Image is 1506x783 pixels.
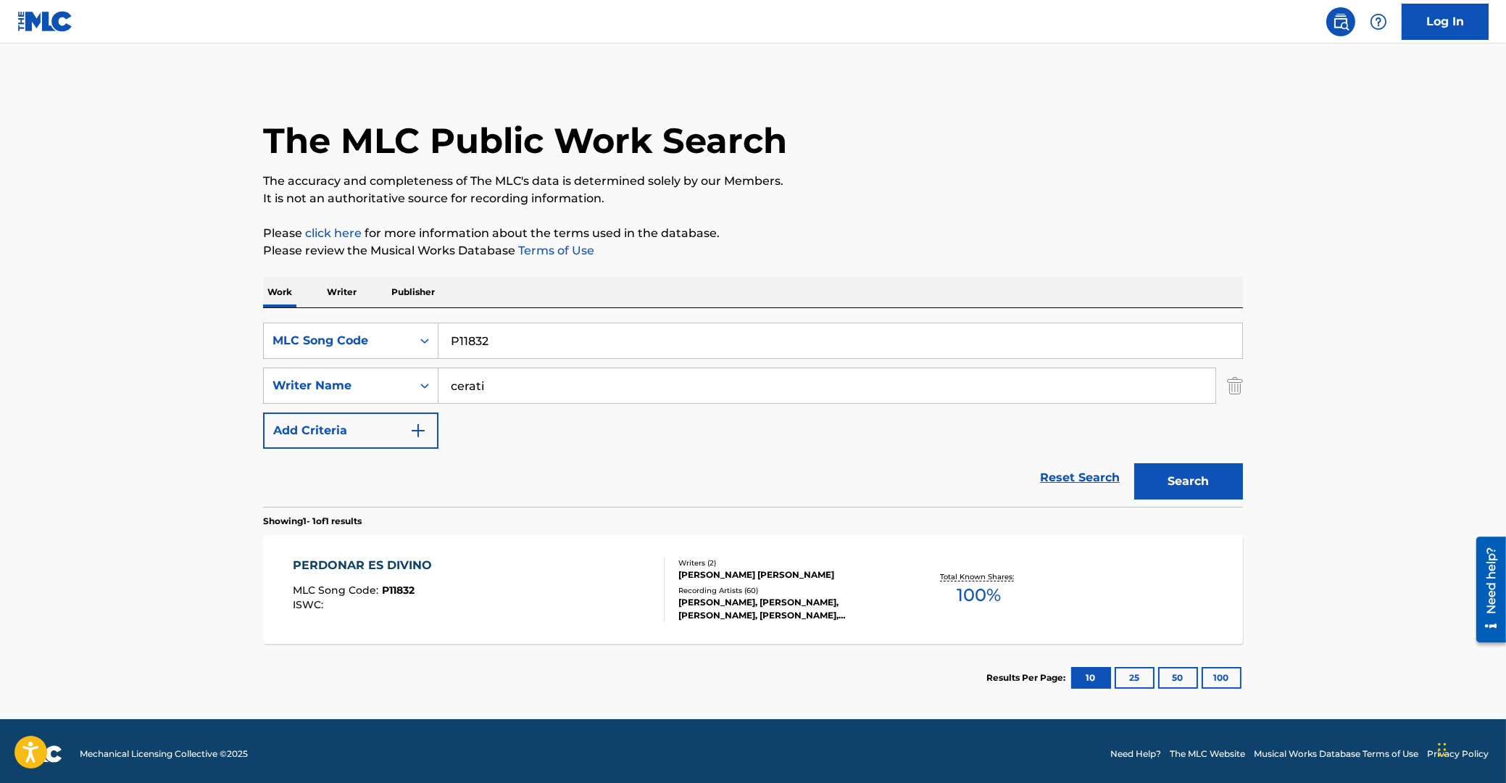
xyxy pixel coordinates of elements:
[293,598,327,611] span: ISWC :
[1427,747,1489,761] a: Privacy Policy
[1033,462,1127,494] a: Reset Search
[263,242,1243,260] p: Please review the Musical Works Database
[263,515,362,528] p: Showing 1 - 1 of 1 results
[263,323,1243,507] form: Search Form
[1332,13,1349,30] img: search
[940,571,1018,582] p: Total Known Shares:
[1110,747,1161,761] a: Need Help?
[1115,667,1155,689] button: 25
[1158,667,1198,689] button: 50
[263,119,787,162] h1: The MLC Public Work Search
[293,584,382,597] span: MLC Song Code :
[263,535,1243,644] a: PERDONAR ES DIVINOMLC Song Code:P11832ISWC:Writers (2)[PERSON_NAME] [PERSON_NAME]Recording Artist...
[1364,7,1393,36] div: Help
[80,747,248,761] span: Mechanical Licensing Collective © 2025
[678,596,897,622] div: [PERSON_NAME], [PERSON_NAME], [PERSON_NAME], [PERSON_NAME], [PERSON_NAME]
[1134,463,1243,500] button: Search
[263,413,438,449] button: Add Criteria
[678,585,897,596] div: Recording Artists ( 60 )
[957,582,1001,608] span: 100 %
[263,190,1243,207] p: It is not an authoritative source for recording information.
[263,277,296,307] p: Work
[1202,667,1241,689] button: 100
[1227,368,1243,404] img: Delete Criterion
[678,568,897,581] div: [PERSON_NAME] [PERSON_NAME]
[293,557,439,574] div: PERDONAR ES DIVINO
[17,11,73,32] img: MLC Logo
[409,422,427,439] img: 9d2ae6d4665cec9f34b9.svg
[305,226,362,240] a: click here
[515,244,594,257] a: Terms of Use
[263,173,1243,190] p: The accuracy and completeness of The MLC's data is determined solely by our Members.
[1071,667,1111,689] button: 10
[1170,747,1245,761] a: The MLC Website
[1254,747,1418,761] a: Musical Works Database Terms of Use
[1326,7,1355,36] a: Public Search
[323,277,361,307] p: Writer
[1465,530,1506,650] iframe: Resource Center
[986,671,1069,684] p: Results Per Page:
[1438,728,1447,771] div: Drag
[263,225,1243,242] p: Please for more information about the terms used in the database.
[1370,13,1387,30] img: help
[1402,4,1489,40] a: Log In
[678,558,897,568] div: Writers ( 2 )
[273,332,403,349] div: MLC Song Code
[382,584,415,597] span: P11832
[1434,713,1506,783] iframe: Chat Widget
[387,277,439,307] p: Publisher
[273,377,403,394] div: Writer Name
